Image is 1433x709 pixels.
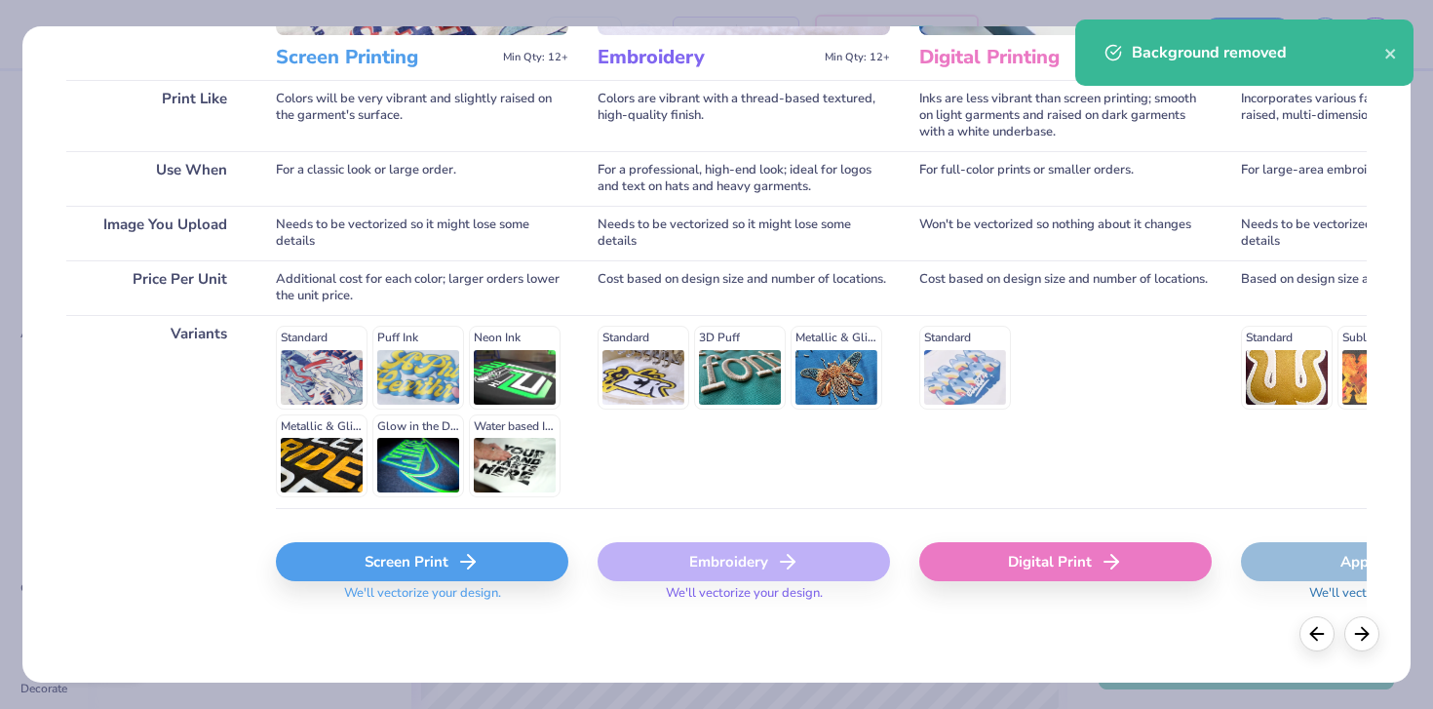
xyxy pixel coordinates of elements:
div: Cost based on design size and number of locations. [919,260,1212,315]
div: Cost based on design size and number of locations. [598,260,890,315]
div: Additional cost for each color; larger orders lower the unit price. [276,260,568,315]
div: Colors are vibrant with a thread-based textured, high-quality finish. [598,80,890,151]
div: Needs to be vectorized so it might lose some details [276,206,568,260]
div: Embroidery [598,542,890,581]
button: close [1384,41,1398,64]
div: Needs to be vectorized so it might lose some details [598,206,890,260]
div: Won't be vectorized so nothing about it changes [919,206,1212,260]
span: Min Qty: 12+ [503,51,568,64]
h3: Digital Printing [919,45,1139,70]
div: Use When [66,151,247,206]
div: Digital Print [919,542,1212,581]
div: For a professional, high-end look; ideal for logos and text on hats and heavy garments. [598,151,890,206]
div: Colors will be very vibrant and slightly raised on the garment's surface. [276,80,568,151]
div: For full-color prints or smaller orders. [919,151,1212,206]
h3: Embroidery [598,45,817,70]
span: Min Qty: 12+ [825,51,890,64]
div: Inks are less vibrant than screen printing; smooth on light garments and raised on dark garments ... [919,80,1212,151]
span: We'll vectorize your design. [336,585,509,613]
div: Variants [66,315,247,508]
div: Image You Upload [66,206,247,260]
h3: Screen Printing [276,45,495,70]
div: Screen Print [276,542,568,581]
div: For a classic look or large order. [276,151,568,206]
div: Print Like [66,80,247,151]
div: Background removed [1132,41,1384,64]
span: We'll vectorize your design. [658,585,831,613]
div: Price Per Unit [66,260,247,315]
